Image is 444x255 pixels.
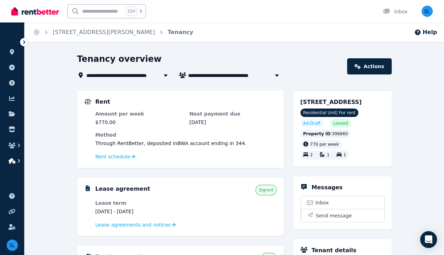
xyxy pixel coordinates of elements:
a: Inbox [301,196,384,209]
span: [STREET_ADDRESS] [300,99,362,105]
span: 1 [344,153,346,158]
a: Tenancy [168,29,193,35]
h5: Rent [95,98,110,106]
dt: Lease term [95,200,183,207]
span: 1 [327,153,330,158]
img: RentBetter [11,6,59,17]
h1: Tenancy overview [77,53,162,65]
button: Help [414,28,437,37]
span: Leased [333,120,348,126]
a: [STREET_ADDRESS][PERSON_NAME] [53,29,155,35]
div: Open Intercom Messenger [420,231,437,248]
span: Signed [259,187,273,193]
h5: Messages [312,183,343,192]
span: Ad: Draft [303,120,321,126]
a: Actions [347,58,391,74]
dt: Next payment due [190,110,277,117]
span: Rent schedule [95,153,130,160]
img: Steve Langton [422,6,433,17]
dd: $770.00 [95,119,183,126]
dd: [DATE] [190,119,277,126]
span: Lease agreements and notices [95,221,171,228]
dt: Amount per week [95,110,183,117]
span: Property ID [303,131,331,137]
span: k [140,8,142,14]
dd: [DATE] - [DATE] [95,208,183,215]
button: Send message [301,209,384,222]
span: 770 per week [310,142,339,147]
h5: Lease agreement [95,185,150,193]
div: Inbox [383,8,407,15]
div: : 396860 [300,130,351,138]
span: Send message [316,212,352,219]
nav: Breadcrumb [25,22,202,42]
span: Residential Unit | For rent [300,109,358,117]
h5: Tenant details [312,246,357,255]
span: 2 [310,153,313,158]
span: Ctrl [126,7,137,16]
img: Rental Payments [84,99,91,104]
a: Lease agreements and notices [95,221,176,228]
dt: Method [95,131,277,138]
span: Through RentBetter , deposited in BWA account ending in 344 . [95,140,247,146]
a: Rent schedule [95,153,135,160]
span: Inbox [316,199,329,206]
img: Steve Langton [7,240,18,251]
